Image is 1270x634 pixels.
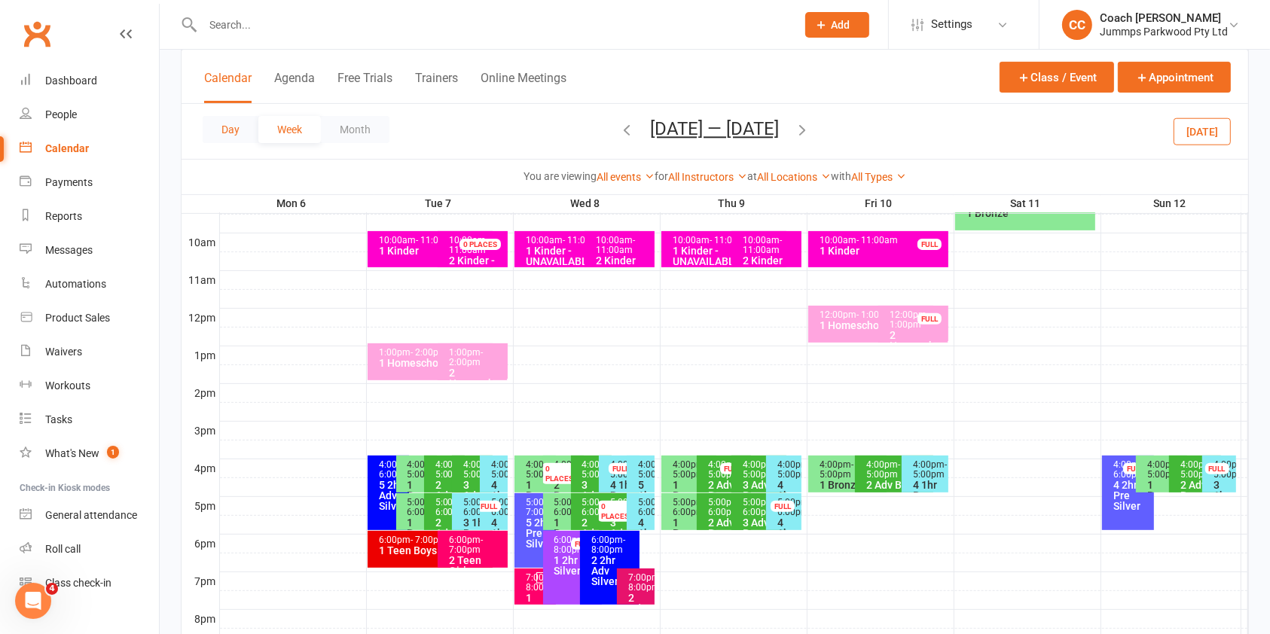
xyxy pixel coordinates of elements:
span: - 5:00pm [820,459,853,480]
button: Agenda [274,71,315,103]
div: 10:00am [672,236,783,245]
span: - 5:00pm [526,459,560,480]
div: 4 1hr Pre Silver [637,517,652,559]
a: All Types [851,171,906,183]
div: 1 Bronze [672,480,713,501]
span: - 11:00am [710,235,751,245]
span: - 6:00pm [673,497,707,517]
a: Waivers [20,335,159,369]
div: 2 Adv Bronze [582,517,609,549]
span: - 5:00pm [866,459,900,480]
div: 10:00am [595,236,652,255]
span: - 6:00pm [408,497,441,517]
div: 5:00pm [582,498,609,517]
div: Class check-in [45,577,111,589]
th: 5pm [182,496,219,515]
div: 5:00pm [525,498,552,517]
div: 1 Bronze [525,480,552,501]
th: 7pm [182,572,219,590]
a: Automations [20,267,159,301]
div: UNAVAILABLE [672,245,783,267]
div: 1 Bronze [1146,480,1185,501]
span: - 6:00pm [379,459,413,480]
th: 12pm [182,308,219,327]
span: - 5:00pm [777,459,811,480]
div: 5:00pm [490,498,505,517]
span: 4 [46,583,58,595]
div: 4:00pm [912,460,945,480]
div: 4:00pm [525,460,552,480]
th: Fri 10 [807,194,954,213]
div: 2 Adv Bronze [435,480,462,511]
div: Messages [45,244,93,256]
a: Tasks [20,403,159,437]
a: Clubworx [18,15,56,53]
div: 3 1hr Pre Silver [1213,480,1232,522]
span: - 6:00pm [1113,459,1147,480]
div: 4:00pm [742,460,783,480]
a: Product Sales [20,301,159,335]
span: - 6:00pm [638,497,672,517]
div: 2 Homeschool [889,330,945,351]
span: - 5:00pm [582,459,616,480]
div: Waivers [45,346,82,358]
div: 1:00pm [378,348,489,358]
div: 5:00pm [407,498,434,517]
span: Settings [931,8,972,41]
a: All Instructors [668,171,747,183]
span: - 5:00pm [1147,459,1181,480]
div: UNAVAILABLE [525,245,636,267]
div: 4:00pm [554,460,581,480]
div: 4:00pm [1146,460,1185,480]
span: - 5:00pm [743,459,777,480]
div: 4:00pm [1213,460,1232,480]
div: 1 Bronze [819,480,884,490]
div: Dashboard [45,75,97,87]
div: 4:00pm [463,460,490,480]
button: Month [321,116,389,143]
div: 5:00pm [435,498,462,517]
div: 2 Adv Bronze [707,480,749,501]
span: - 2:00pm [411,347,447,358]
div: People [45,108,77,120]
div: 4 1hr Pre Silver [777,480,798,522]
th: Wed 8 [513,194,660,213]
th: 1pm [182,346,219,364]
div: 4 1hr Pre Silver [912,480,945,511]
div: 1 Teen Girls [525,593,552,624]
button: Online Meetings [481,71,566,103]
div: 5:00pm [672,498,713,517]
div: 7:00pm [525,573,552,593]
div: 5:00pm [777,498,798,517]
div: 2 Kinder [595,255,652,266]
div: 5 2hr Pre Silver [525,517,552,549]
div: 2 Adv Bronze [1180,480,1218,501]
a: All events [597,171,655,183]
th: 3pm [182,421,219,440]
th: 11am [182,270,219,289]
span: 2 Kinder - [449,255,495,267]
a: Reports [20,200,159,233]
div: Coach [PERSON_NAME] [1100,11,1228,25]
div: Jummps Parkwood Pty Ltd [1100,25,1228,38]
a: Dashboard [20,64,159,98]
div: 1 Bronze [672,517,713,538]
div: General attendance [45,509,137,521]
div: Payments [45,176,93,188]
span: - 11:00am [596,235,635,255]
strong: at [747,170,757,182]
div: 0 PLACES [459,239,501,250]
span: - 5:00pm [708,459,742,480]
span: - 6:00pm [743,497,777,517]
th: 6pm [182,534,219,553]
div: 4:00pm [672,460,713,480]
div: 2 Adv Bronze [707,517,749,538]
div: 2 Homeschool [448,367,505,389]
strong: You are viewing [524,170,597,182]
div: FULL [720,463,744,474]
div: 1 2hr Silver [554,555,600,576]
div: 3 Adv Bronze [463,480,490,511]
div: 1 Homeschool [378,358,489,368]
div: 6:00pm [378,535,489,545]
div: 0 PLACES [542,463,577,484]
